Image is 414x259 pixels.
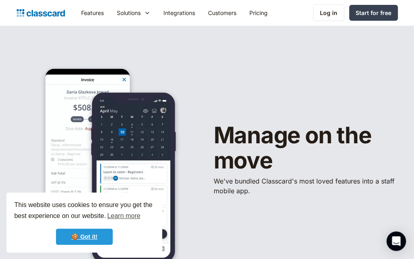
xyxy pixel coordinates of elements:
a: learn more about cookies [106,210,142,222]
a: Features [75,4,110,22]
a: dismiss cookie message [56,229,113,245]
div: Log in [320,9,337,17]
h1: Manage on the move [214,123,398,173]
a: Pricing [243,4,274,22]
span: This website uses cookies to ensure you get the best experience on our website. [14,200,154,222]
div: Solutions [117,9,141,17]
a: Log in [313,4,344,21]
p: We've bundled ​Classcard's most loved features into a staff mobile app. [214,176,398,196]
a: Integrations [157,4,202,22]
a: Customers [202,4,243,22]
div: Start for free [356,9,391,17]
div: Solutions [110,4,157,22]
div: Open Intercom Messenger [386,231,406,251]
div: cookieconsent [6,192,162,253]
a: home [17,7,65,19]
a: Start for free [349,5,398,21]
